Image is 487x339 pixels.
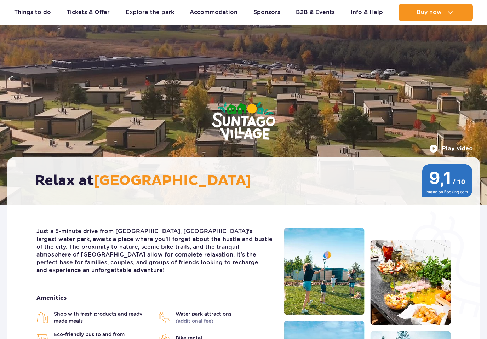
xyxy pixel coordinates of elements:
span: (additional fee) [176,318,213,324]
h2: Relax at [35,172,460,190]
a: Explore the park [126,4,174,21]
a: Things to do [14,4,51,21]
a: Sponsors [253,4,280,21]
a: Info & Help [351,4,383,21]
span: [GEOGRAPHIC_DATA] [94,172,251,190]
img: Suntago Village [183,74,304,169]
a: Tickets & Offer [67,4,110,21]
span: Shop with fresh products and ready-made meals [54,310,151,324]
strong: Amenities [36,294,273,302]
a: B2B & Events [296,4,335,21]
button: Play video [429,144,473,153]
a: Accommodation [190,4,237,21]
span: Water park attractions [176,310,231,324]
p: Just a 5-minute drive from [GEOGRAPHIC_DATA], [GEOGRAPHIC_DATA]'s largest water park, awaits a pl... [36,228,273,274]
img: 9,1/10 wg ocen z Booking.com [422,164,473,197]
span: Buy now [417,9,442,16]
button: Buy now [399,4,473,21]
